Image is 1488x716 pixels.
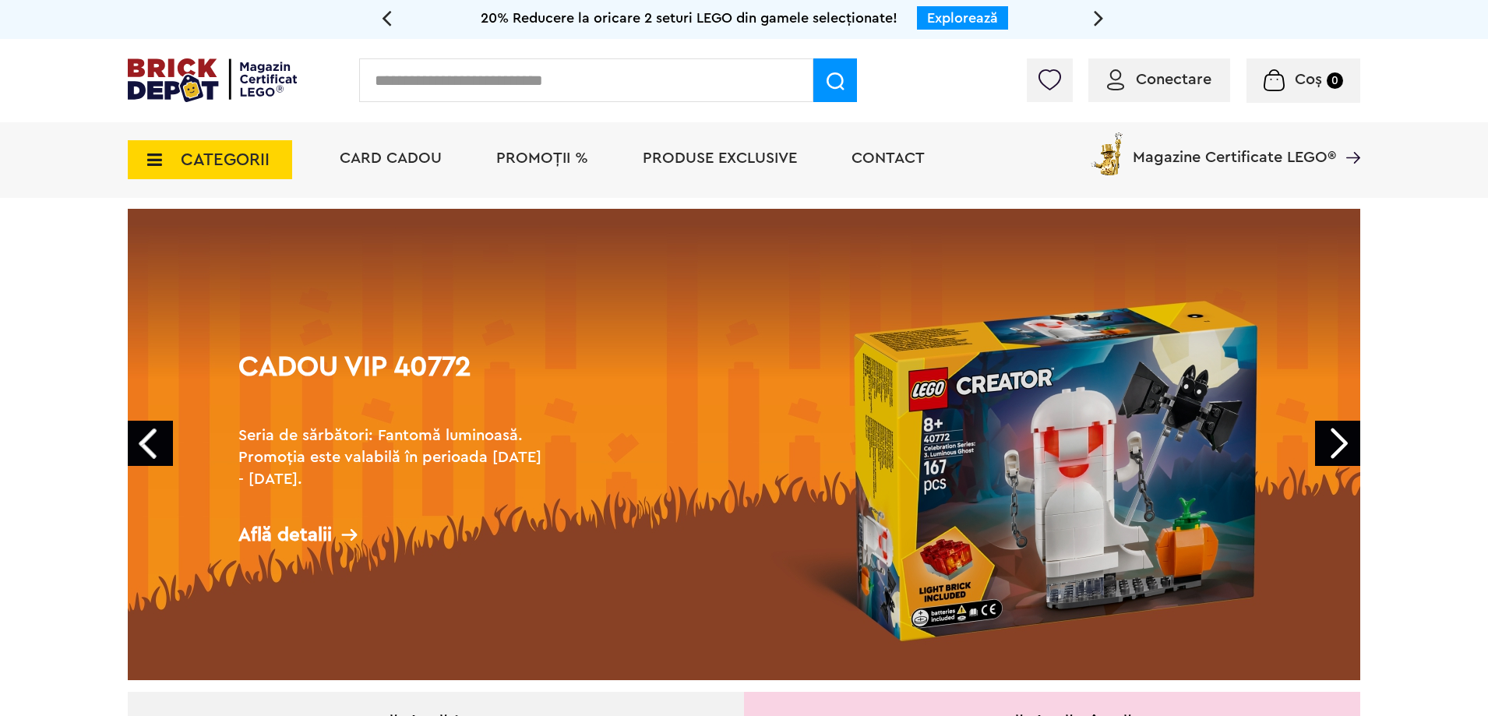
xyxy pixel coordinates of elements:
[1136,72,1211,87] span: Conectare
[496,150,588,166] a: PROMOȚII %
[1295,72,1322,87] span: Coș
[927,11,998,25] a: Explorează
[1133,129,1336,165] span: Magazine Certificate LEGO®
[181,151,270,168] span: CATEGORII
[481,11,897,25] span: 20% Reducere la oricare 2 seturi LEGO din gamele selecționate!
[340,150,442,166] a: Card Cadou
[128,421,173,466] a: Prev
[238,353,550,409] h1: Cadou VIP 40772
[128,209,1360,680] a: Cadou VIP 40772Seria de sărbători: Fantomă luminoasă. Promoția este valabilă în perioada [DATE] -...
[1327,72,1343,89] small: 0
[852,150,925,166] a: Contact
[238,525,550,545] div: Află detalii
[1336,129,1360,145] a: Magazine Certificate LEGO®
[238,425,550,490] h2: Seria de sărbători: Fantomă luminoasă. Promoția este valabilă în perioada [DATE] - [DATE].
[1107,72,1211,87] a: Conectare
[1315,421,1360,466] a: Next
[643,150,797,166] a: Produse exclusive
